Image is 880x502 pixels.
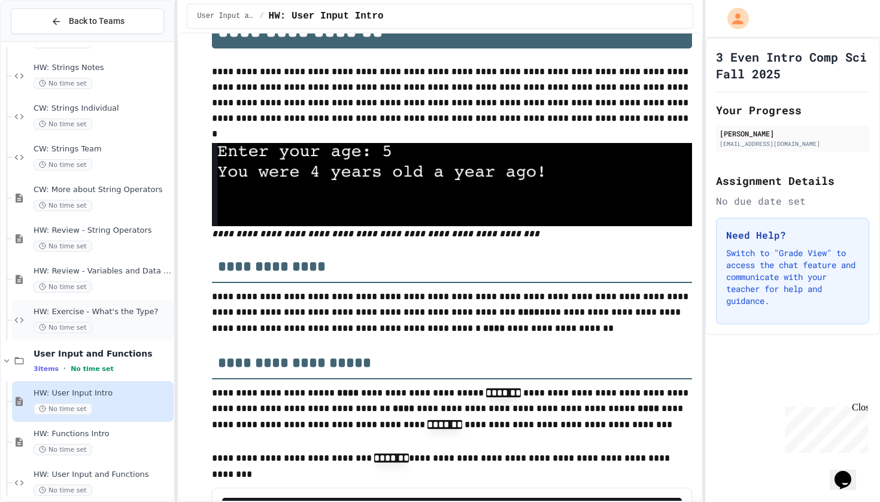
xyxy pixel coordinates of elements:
span: CW: More about String Operators [34,185,171,195]
span: No time set [34,159,92,171]
iframe: chat widget [830,454,868,490]
span: User Input and Functions [197,11,254,21]
span: Back to Teams [69,15,125,28]
span: No time set [34,78,92,89]
span: No time set [34,118,92,130]
span: • [63,364,66,373]
span: HW: User Input Intro [269,9,384,23]
span: No time set [34,485,92,496]
span: CW: Strings Team [34,144,171,154]
div: My Account [715,5,752,32]
span: No time set [34,403,92,415]
span: No time set [34,200,92,211]
h1: 3 Even Intro Comp Sci Fall 2025 [716,48,869,82]
p: Switch to "Grade View" to access the chat feature and communicate with your teacher for help and ... [726,247,859,307]
span: No time set [71,365,114,373]
span: No time set [34,281,92,293]
span: No time set [34,241,92,252]
div: [EMAIL_ADDRESS][DOMAIN_NAME] [720,139,866,148]
span: HW: Exercise - What's the Type? [34,307,171,317]
iframe: chat widget [781,402,868,453]
span: CW: Strings Individual [34,104,171,114]
h2: Assignment Details [716,172,869,189]
span: HW: Strings Notes [34,63,171,73]
h3: Need Help? [726,228,859,242]
button: Back to Teams [11,8,164,34]
span: HW: User Input Intro [34,388,171,398]
span: / [259,11,263,21]
span: User Input and Functions [34,348,171,359]
span: HW: Review - Variables and Data Types [34,266,171,276]
h2: Your Progress [716,102,869,118]
div: No due date set [716,194,869,208]
span: 3 items [34,365,59,373]
span: HW: User Input and Functions [34,470,171,480]
span: HW: Review - String Operators [34,226,171,236]
div: Chat with us now!Close [5,5,83,76]
div: [PERSON_NAME] [720,128,866,139]
span: HW: Functions Intro [34,429,171,439]
span: No time set [34,322,92,333]
span: No time set [34,444,92,455]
